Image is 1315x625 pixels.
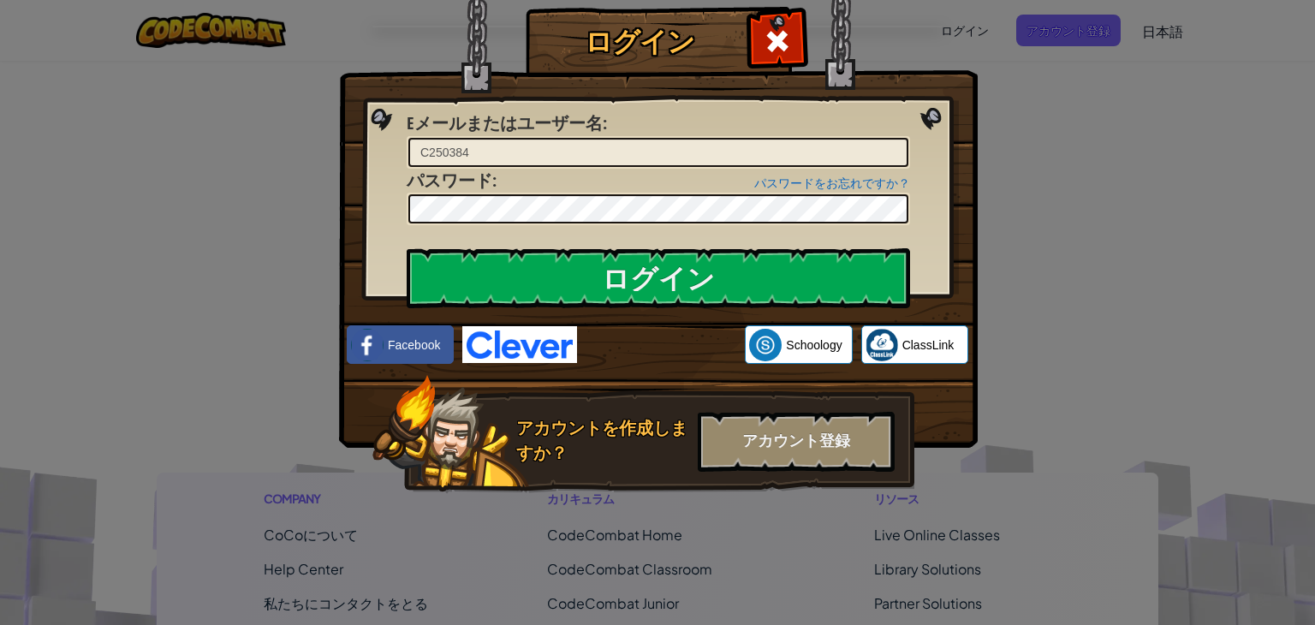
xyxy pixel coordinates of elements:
[407,248,910,308] input: ログイン
[516,416,687,465] div: アカウントを作成しますか？
[407,169,497,193] label: :
[902,336,955,354] span: ClassLink
[407,111,603,134] span: Eメールまたはユーザー名
[866,329,898,361] img: classlink-logo-small.png
[786,336,842,354] span: Schoology
[749,329,782,361] img: schoology.png
[351,329,384,361] img: facebook_small.png
[530,27,748,57] h1: ログイン
[577,326,745,364] iframe: [Googleでログイン]ボタン
[407,169,492,192] span: パスワード
[462,326,577,363] img: clever-logo-blue.png
[407,111,607,136] label: :
[698,412,895,472] div: アカウント登録
[388,336,440,354] span: Facebook
[754,176,910,190] a: パスワードをお忘れですか？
